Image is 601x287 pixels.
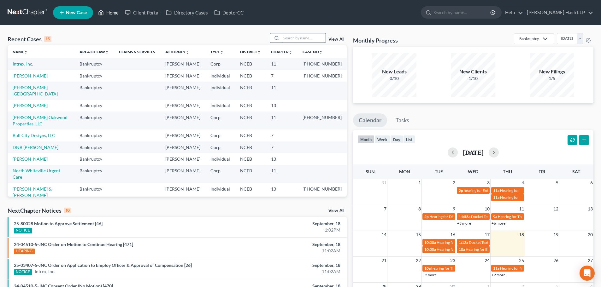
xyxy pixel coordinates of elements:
[390,135,403,144] button: day
[160,165,205,183] td: [PERSON_NAME]
[236,248,340,254] div: 11:02AM
[429,214,529,219] span: Hearing for DNB Management, Inc. et [PERSON_NAME] et al
[160,183,205,201] td: [PERSON_NAME]
[372,75,416,82] div: 0/10
[466,247,521,252] span: Hearing for Bull City Designs, LLC
[74,153,114,165] td: Bankruptcy
[13,61,33,66] a: Intrex, Inc.
[403,135,415,144] button: list
[205,58,235,70] td: Corp
[418,205,421,213] span: 8
[236,227,340,233] div: 1:02PM
[383,205,387,213] span: 7
[298,183,347,201] td: [PHONE_NUMBER]
[14,262,192,268] a: 25-03407-5-JNC Order on Application to Employ Officer & Approval of Compensation [26]
[14,249,35,254] div: HEARING
[498,214,549,219] span: Hearing for The Little Mint, Inc.
[328,209,344,213] a: View All
[424,214,429,219] span: 2p
[13,168,60,180] a: North Whiteville Urgent Care
[236,262,340,268] div: September, 18
[266,82,298,100] td: 11
[366,169,375,174] span: Sun
[518,257,525,264] span: 25
[423,273,437,277] a: +2 more
[105,50,109,54] i: unfold_more
[13,85,58,96] a: [PERSON_NAME][GEOGRAPHIC_DATA]
[266,183,298,201] td: 13
[210,49,224,54] a: Typeunfold_more
[220,50,224,54] i: unfold_more
[464,188,533,193] span: hearing for Entecco Filter Technology, Inc.
[372,68,416,75] div: New Leads
[486,179,490,187] span: 3
[74,82,114,100] td: Bankruptcy
[553,231,559,238] span: 19
[186,50,189,54] i: unfold_more
[266,58,298,70] td: 11
[450,231,456,238] span: 16
[524,7,593,18] a: [PERSON_NAME] Hash LLP
[381,257,387,264] span: 21
[35,268,55,275] a: Intrex, Inc.
[266,165,298,183] td: 11
[357,135,374,144] button: month
[74,129,114,141] td: Bankruptcy
[235,129,266,141] td: NCEB
[235,112,266,129] td: NCEB
[160,129,205,141] td: [PERSON_NAME]
[457,221,471,226] a: +3 more
[459,188,463,193] span: 2p
[298,112,347,129] td: [PHONE_NUMBER]
[74,141,114,153] td: Bankruptcy
[13,156,48,162] a: [PERSON_NAME]
[451,68,495,75] div: New Clients
[24,50,28,54] i: unfold_more
[433,7,491,18] input: Search by name...
[298,58,347,70] td: [PHONE_NUMBER]
[235,82,266,100] td: NCEB
[64,208,71,213] div: 10
[353,113,387,127] a: Calendar
[13,115,68,126] a: [PERSON_NAME] Oakwood Properties, LLC
[424,240,436,245] span: 10:30a
[66,10,87,15] span: New Case
[298,70,347,82] td: [PHONE_NUMBER]
[236,268,340,275] div: 11:02AM
[493,195,499,200] span: 11a
[530,68,574,75] div: New Filings
[13,145,58,150] a: DNB [PERSON_NAME]
[415,257,421,264] span: 22
[493,188,499,193] span: 11a
[374,135,390,144] button: week
[572,169,580,174] span: Sat
[281,33,326,43] input: Search by name...
[235,141,266,153] td: NCEB
[468,169,478,174] span: Wed
[205,112,235,129] td: Corp
[160,153,205,165] td: [PERSON_NAME]
[13,103,48,108] a: [PERSON_NAME]
[14,221,103,226] a: 25-80028 Motion to Approve Settlement [46]
[160,100,205,112] td: [PERSON_NAME]
[450,257,456,264] span: 23
[14,269,32,275] div: NOTICE
[160,112,205,129] td: [PERSON_NAME]
[553,257,559,264] span: 26
[502,7,523,18] a: Help
[319,50,323,54] i: unfold_more
[289,50,292,54] i: unfold_more
[74,100,114,112] td: Bankruptcy
[74,165,114,183] td: Bankruptcy
[500,188,519,193] span: Hearing for
[328,37,344,42] a: View All
[266,112,298,129] td: 11
[14,242,133,247] a: 24-04510-5-JNC Order on Motion to Continue Hearing [471]
[205,100,235,112] td: Individual
[235,165,266,183] td: NCEB
[459,214,470,219] span: 11:58a
[8,35,51,43] div: Recent Cases
[437,247,573,252] span: Hearing for North Whiteville Urgent Care & Family Practice, [GEOGRAPHIC_DATA]
[437,240,536,245] span: Hearing for DNB Management, Inc. et [PERSON_NAME] et al
[235,70,266,82] td: NCEB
